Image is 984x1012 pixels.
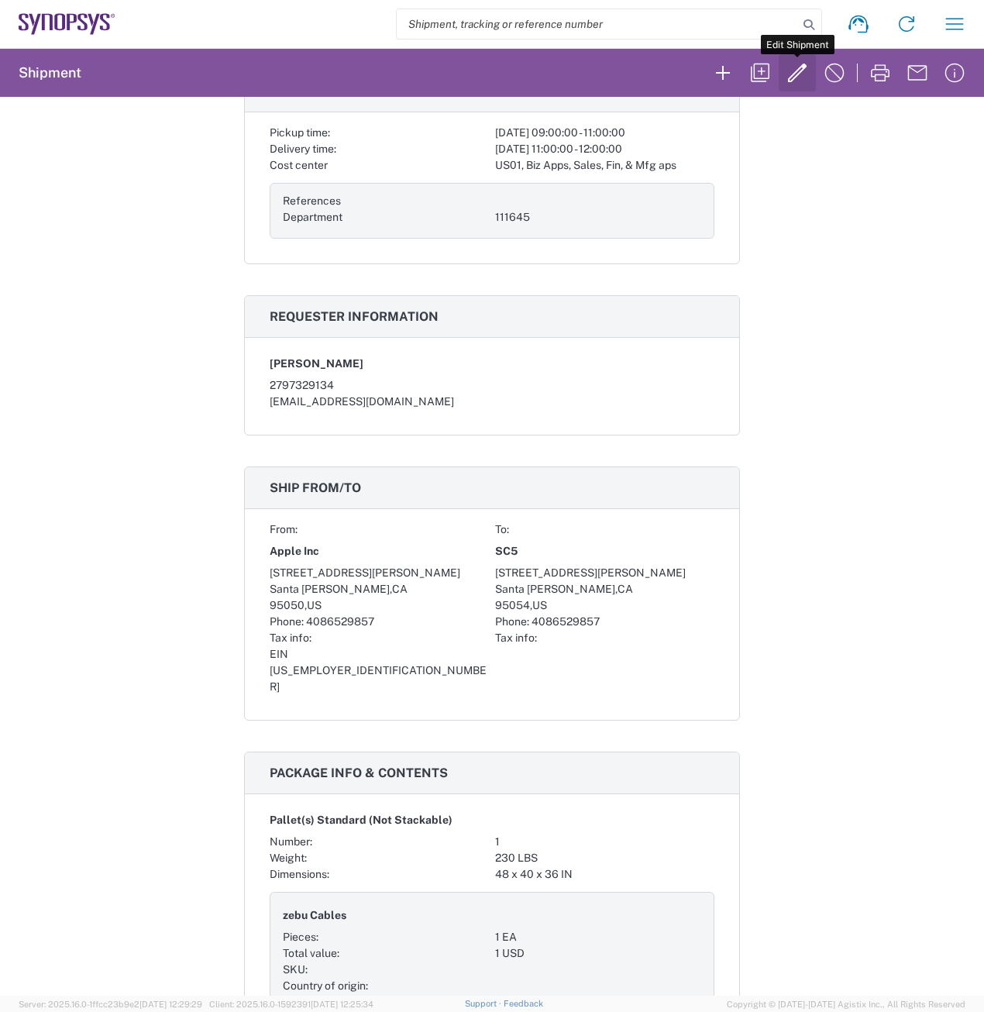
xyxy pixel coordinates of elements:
span: Cost center [270,159,328,171]
span: EIN [270,648,288,660]
span: SC5 [495,543,518,559]
div: Department [283,209,489,225]
input: Shipment, tracking or reference number [397,9,798,39]
span: , [390,583,392,595]
span: Phone: [495,615,529,628]
span: 4086529857 [532,615,600,628]
div: [DATE] 09:00:00 - 11:00:00 [495,125,714,141]
span: Package info & contents [270,766,448,780]
span: Weight: [270,852,307,864]
a: Feedback [504,999,543,1008]
span: CA [392,583,408,595]
span: 95050 [270,599,304,611]
span: Tax info: [270,632,311,644]
span: Santa [PERSON_NAME] [495,583,615,595]
span: US [307,599,322,611]
div: [STREET_ADDRESS][PERSON_NAME] [270,565,489,581]
span: 95054 [495,599,530,611]
span: [DATE] 12:25:34 [311,1000,373,1009]
span: To: [495,523,509,535]
span: 4086529857 [306,615,374,628]
div: 2797329134 [270,377,714,394]
span: US [532,599,547,611]
span: References [283,194,341,207]
span: Santa [PERSON_NAME] [270,583,390,595]
div: 230 LBS [495,850,714,866]
div: [DATE] 11:00:00 - 12:00:00 [495,141,714,157]
span: [DATE] 12:29:29 [139,1000,202,1009]
span: Pieces: [283,931,318,943]
div: 111645 [495,209,701,225]
span: Country of origin: [283,979,368,992]
span: , [530,599,532,611]
div: [STREET_ADDRESS][PERSON_NAME] [495,565,714,581]
span: Number: [270,835,312,848]
span: Total value: [283,947,339,959]
span: Pallet(s) Standard (Not Stackable) [270,812,452,828]
span: SKU: [283,963,308,976]
span: CA [618,583,633,595]
div: 1 USD [495,945,701,962]
span: zebu Cables [283,907,346,924]
span: Requester information [270,309,439,324]
span: Ship from/to [270,480,361,495]
h2: Shipment [19,64,81,82]
div: [EMAIL_ADDRESS][DOMAIN_NAME] [270,394,714,410]
span: Copyright © [DATE]-[DATE] Agistix Inc., All Rights Reserved [727,997,965,1011]
span: Apple Inc [270,543,319,559]
div: US01, Biz Apps, Sales, Fin, & Mfg aps [495,157,714,174]
div: 48 x 40 x 36 IN [495,866,714,883]
span: From: [270,523,298,535]
div: 1 EA [495,929,701,945]
a: Support [465,999,504,1008]
span: Delivery time: [270,143,336,155]
span: , [304,599,307,611]
span: [US_EMPLOYER_IDENTIFICATION_NUMBER] [270,664,487,693]
span: Pickup time: [270,126,330,139]
span: Phone: [270,615,304,628]
span: Tax info: [495,632,537,644]
span: [PERSON_NAME] [270,356,363,372]
div: 1 [495,834,714,850]
span: Client: 2025.16.0-1592391 [209,1000,373,1009]
span: Dimensions: [270,868,329,880]
span: , [615,583,618,595]
span: Server: 2025.16.0-1ffcc23b9e2 [19,1000,202,1009]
